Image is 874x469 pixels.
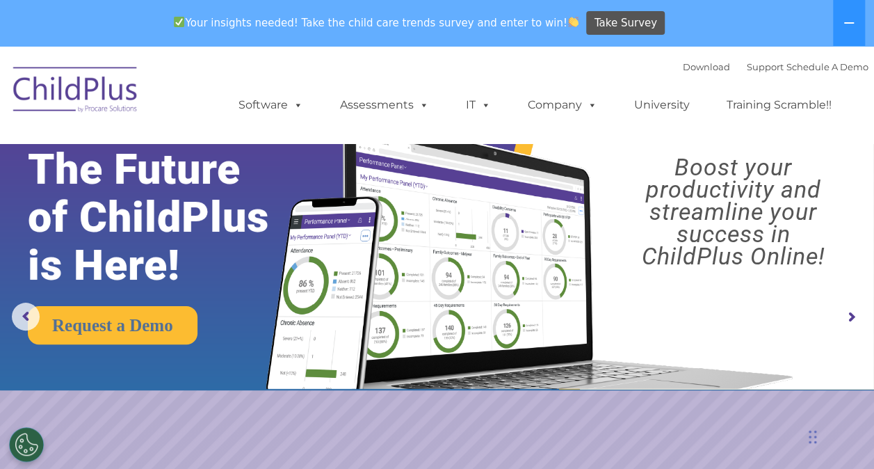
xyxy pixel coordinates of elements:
[604,156,863,267] rs-layer: Boost your productivity and streamline your success in ChildPlus Online!
[786,61,868,72] a: Schedule A Demo
[586,11,665,35] a: Take Survey
[326,91,443,119] a: Assessments
[6,57,145,127] img: ChildPlus by Procare Solutions
[594,11,657,35] span: Take Survey
[683,61,868,72] font: |
[452,91,505,119] a: IT
[514,91,611,119] a: Company
[620,91,704,119] a: University
[683,61,730,72] a: Download
[193,149,252,159] span: Phone number
[9,427,44,462] button: Cookies Settings
[174,17,184,27] img: ✅
[809,416,817,458] div: Drag
[804,402,874,469] iframe: Chat Widget
[747,61,784,72] a: Support
[225,91,317,119] a: Software
[28,306,197,344] a: Request a Demo
[168,9,585,36] span: Your insights needed! Take the child care trends survey and enter to win!
[193,92,236,102] span: Last name
[568,17,578,27] img: 👏
[28,145,307,289] rs-layer: The Future of ChildPlus is Here!
[713,91,845,119] a: Training Scramble!!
